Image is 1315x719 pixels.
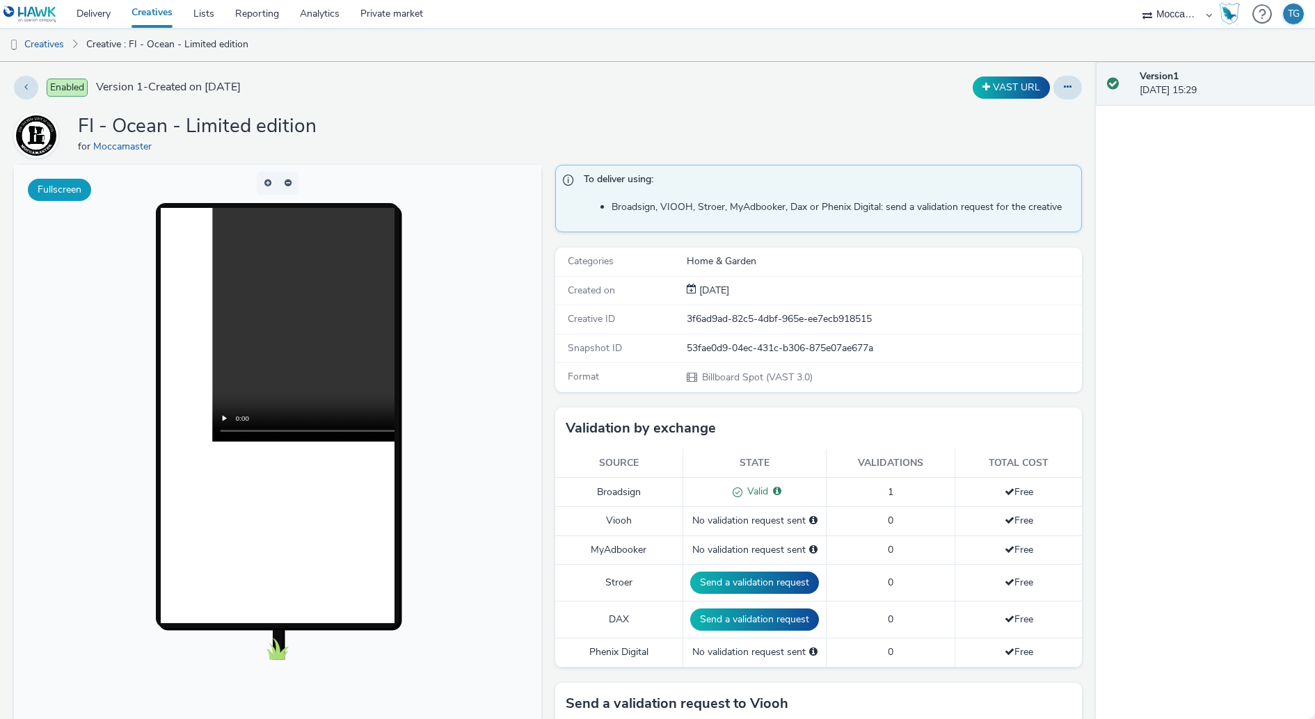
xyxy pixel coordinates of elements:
[7,38,21,52] img: dooh
[1005,514,1033,527] span: Free
[1219,3,1240,25] img: Hawk Academy
[28,179,91,201] button: Fullscreen
[690,608,819,631] button: Send a validation request
[14,129,64,142] a: Moccamaster
[888,543,893,556] span: 0
[78,140,93,153] span: for
[568,370,599,383] span: Format
[701,371,813,384] span: Billboard Spot (VAST 3.0)
[568,341,622,355] span: Snapshot ID
[93,140,157,153] a: Moccamaster
[584,172,1068,191] span: To deliver using:
[1005,613,1033,626] span: Free
[47,79,88,97] span: Enabled
[888,485,893,499] span: 1
[809,645,818,659] div: Please select a deal below and click on Send to send a validation request to Phenix Digital.
[742,485,768,498] span: Valid
[555,601,683,638] td: DAX
[3,6,57,23] img: undefined Logo
[1288,3,1300,24] div: TG
[888,645,893,659] span: 0
[568,284,615,297] span: Created on
[687,255,1081,268] div: Home & Garden
[555,565,683,601] td: Stroer
[16,115,56,156] img: Moccamaster
[1005,543,1033,556] span: Free
[827,449,955,478] th: Validations
[566,418,716,439] h3: Validation by exchange
[690,572,819,594] button: Send a validation request
[683,449,827,478] th: State
[612,200,1075,214] li: Broadsign, VIOOH, Stroer, MyAdbooker, Dax or Phenix Digital: send a validation request for the cr...
[555,507,683,535] td: Viooh
[696,284,729,297] span: [DATE]
[690,645,819,659] div: No validation request sent
[690,514,819,528] div: No validation request sent
[687,341,1081,355] div: 53fae0d9-04ec-431c-b306-875e07ae677a
[973,76,1050,99] button: VAST URL
[79,28,255,61] a: Creative : FI - Ocean - Limited edition
[1005,645,1033,659] span: Free
[888,613,893,626] span: 0
[969,76,1053,99] div: Duplicate the creative as a VAST URL
[566,693,788,714] h3: Send a validation request to Viooh
[568,312,615,325] span: Creative ID
[96,79,241,95] span: Version 1 - Created on [DATE]
[555,449,683,478] th: Source
[687,312,1081,326] div: 3f6ad9ad-82c5-4dbf-965e-ee7ecb918515
[1005,485,1033,499] span: Free
[690,543,819,557] div: No validation request sent
[1005,576,1033,589] span: Free
[1219,3,1245,25] a: Hawk Academy
[809,543,818,557] div: Please select a deal below and click on Send to send a validation request to MyAdbooker.
[696,284,729,298] div: Creation 30 May 2025, 15:29
[555,478,683,507] td: Broadsign
[78,113,317,140] h1: FI - Ocean - Limited edition
[1140,70,1179,83] strong: Version 1
[568,255,614,268] span: Categories
[955,449,1082,478] th: Total cost
[1140,70,1304,98] div: [DATE] 15:29
[888,576,893,589] span: 0
[809,514,818,528] div: Please select a deal below and click on Send to send a validation request to Viooh.
[555,638,683,667] td: Phenix Digital
[888,514,893,527] span: 0
[555,535,683,564] td: MyAdbooker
